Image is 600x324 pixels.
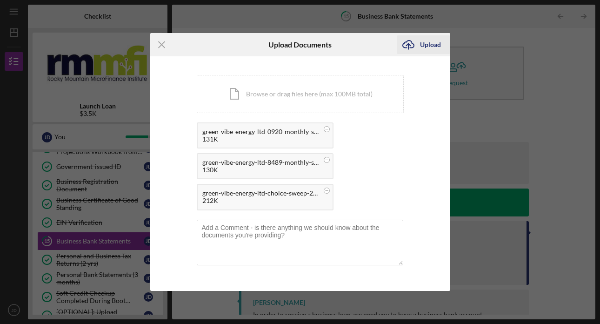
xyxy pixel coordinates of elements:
[202,135,319,143] div: 131K
[202,166,319,174] div: 130K
[202,197,319,204] div: 212K
[397,35,450,54] button: Upload
[202,128,319,135] div: green-vibe-energy-ltd-0920-monthly-statement-2025-07.pdf
[202,159,319,166] div: green-vibe-energy-ltd-8489-monthly-statement-2025-07.pdf
[420,35,441,54] div: Upload
[202,189,319,197] div: green-vibe-energy-ltd-choice-sweep-2025-07.pdf
[268,40,332,49] h6: Upload Documents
